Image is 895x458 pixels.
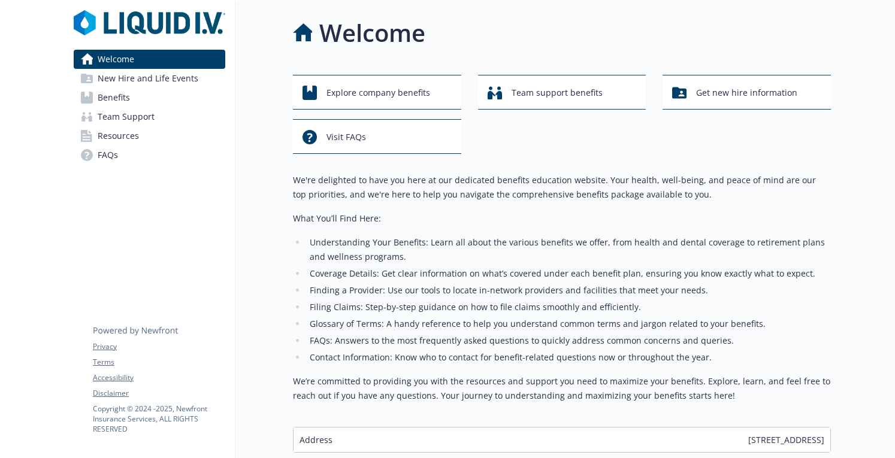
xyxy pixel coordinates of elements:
a: FAQs [74,145,225,165]
a: New Hire and Life Events [74,69,225,88]
span: Benefits [98,88,130,107]
span: Welcome [98,50,134,69]
p: We're delighted to have you here at our dedicated benefits education website. Your health, well-b... [293,173,831,202]
span: Visit FAQs [326,126,366,148]
a: Privacy [93,341,225,352]
a: Accessibility [93,372,225,383]
button: Get new hire information [663,75,831,110]
li: Contact Information: Know who to contact for benefit-related questions now or throughout the year. [306,350,831,365]
span: Team support benefits [512,81,603,104]
button: Team support benefits [478,75,646,110]
p: We’re committed to providing you with the resources and support you need to maximize your benefit... [293,374,831,403]
a: Team Support [74,107,225,126]
span: Resources [98,126,139,145]
span: [STREET_ADDRESS] [748,433,824,446]
span: Explore company benefits [326,81,430,104]
span: Address [300,433,332,446]
p: Copyright © 2024 - 2025 , Newfront Insurance Services, ALL RIGHTS RESERVED [93,404,225,434]
a: Benefits [74,88,225,107]
a: Resources [74,126,225,145]
span: FAQs [98,145,118,165]
li: Finding a Provider: Use our tools to locate in-network providers and facilities that meet your ne... [306,283,831,298]
li: Glossary of Terms: A handy reference to help you understand common terms and jargon related to yo... [306,317,831,331]
p: What You’ll Find Here: [293,211,831,226]
button: Explore company benefits [293,75,461,110]
a: Disclaimer [93,388,225,399]
h1: Welcome [319,15,425,51]
li: Filing Claims: Step-by-step guidance on how to file claims smoothly and efficiently. [306,300,831,314]
li: Coverage Details: Get clear information on what’s covered under each benefit plan, ensuring you k... [306,266,831,281]
button: Visit FAQs [293,119,461,154]
li: Understanding Your Benefits: Learn all about the various benefits we offer, from health and denta... [306,235,831,264]
li: FAQs: Answers to the most frequently asked questions to quickly address common concerns and queries. [306,333,831,348]
a: Welcome [74,50,225,69]
span: Team Support [98,107,155,126]
span: New Hire and Life Events [98,69,198,88]
a: Terms [93,357,225,368]
span: Get new hire information [696,81,797,104]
